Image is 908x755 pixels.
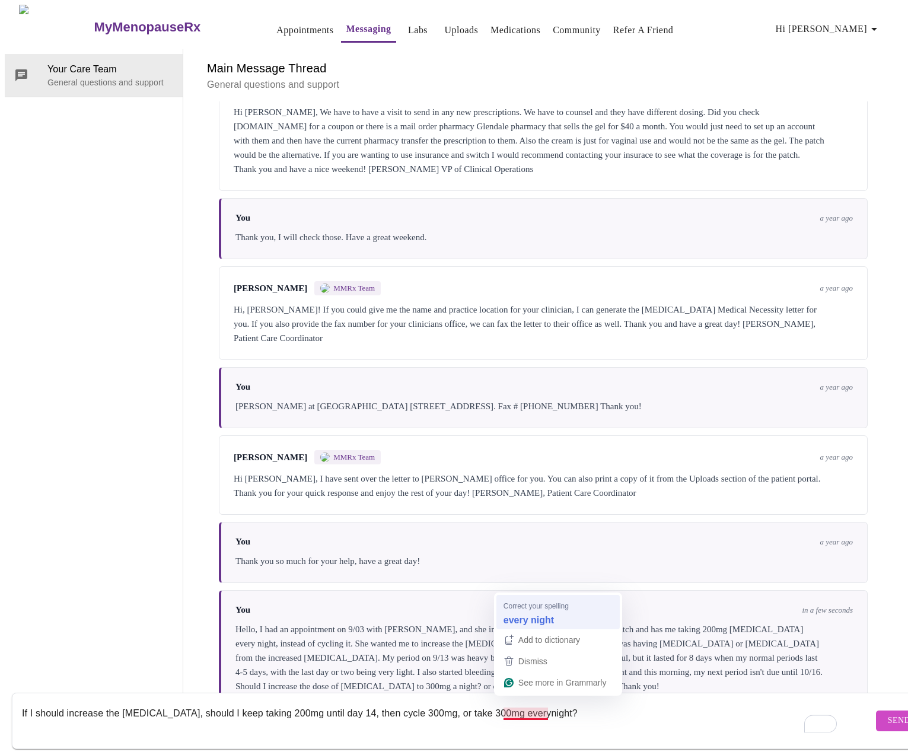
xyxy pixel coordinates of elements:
img: MyMenopauseRx Logo [19,5,93,49]
span: [PERSON_NAME] [234,453,307,463]
span: You [235,605,250,615]
span: a year ago [820,453,853,462]
div: Hi [PERSON_NAME], We have to have a visit to send in any new prescriptions. We have to counsel an... [234,105,853,176]
span: You [235,537,250,547]
a: Labs [408,22,428,39]
button: Appointments [272,18,338,42]
a: Refer a Friend [613,22,674,39]
button: Community [548,18,606,42]
button: Messaging [341,17,396,43]
div: Thank you, I will check those. Have a great weekend. [235,230,853,244]
button: Labs [399,18,437,42]
p: General questions and support [47,77,173,88]
div: Your Care TeamGeneral questions and support [5,54,183,97]
span: You [235,382,250,392]
button: Uploads [440,18,483,42]
span: a year ago [820,283,853,293]
span: Your Care Team [47,62,173,77]
img: MMRX [320,283,330,293]
span: MMRx Team [333,283,375,293]
a: Appointments [276,22,333,39]
button: Hi [PERSON_NAME] [771,17,886,41]
span: Hi [PERSON_NAME] [776,21,881,37]
h6: Main Message Thread [207,59,880,78]
a: Medications [490,22,540,39]
span: MMRx Team [333,453,375,462]
span: You [235,213,250,223]
a: Uploads [445,22,479,39]
textarea: To enrich screen reader interactions, please activate Accessibility in Grammarly extension settings [22,702,873,740]
span: a year ago [820,214,853,223]
span: a year ago [820,537,853,547]
h3: MyMenopauseRx [94,20,201,35]
span: [PERSON_NAME] [234,283,307,294]
a: Messaging [346,21,391,37]
div: Thank you so much for your help, have a great day! [235,554,853,568]
button: Refer a Friend [608,18,678,42]
div: Hi [PERSON_NAME], I have sent over the letter to [PERSON_NAME] office for you. You can also print... [234,472,853,500]
div: Hi, [PERSON_NAME]! If you could give me the name and practice location for your clinician, I can ... [234,302,853,345]
span: in a few seconds [802,606,853,615]
div: Hello, I had an appointment on 9/03 with [PERSON_NAME], and she increased my [MEDICAL_DATA] patch... [235,622,853,693]
p: General questions and support [207,78,880,92]
a: MyMenopauseRx [93,7,248,48]
button: Medications [486,18,545,42]
span: a year ago [820,383,853,392]
img: MMRX [320,453,330,462]
div: [PERSON_NAME] at [GEOGRAPHIC_DATA] [STREET_ADDRESS]. Fax # [PHONE_NUMBER] Thank you! [235,399,853,413]
a: Community [553,22,601,39]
